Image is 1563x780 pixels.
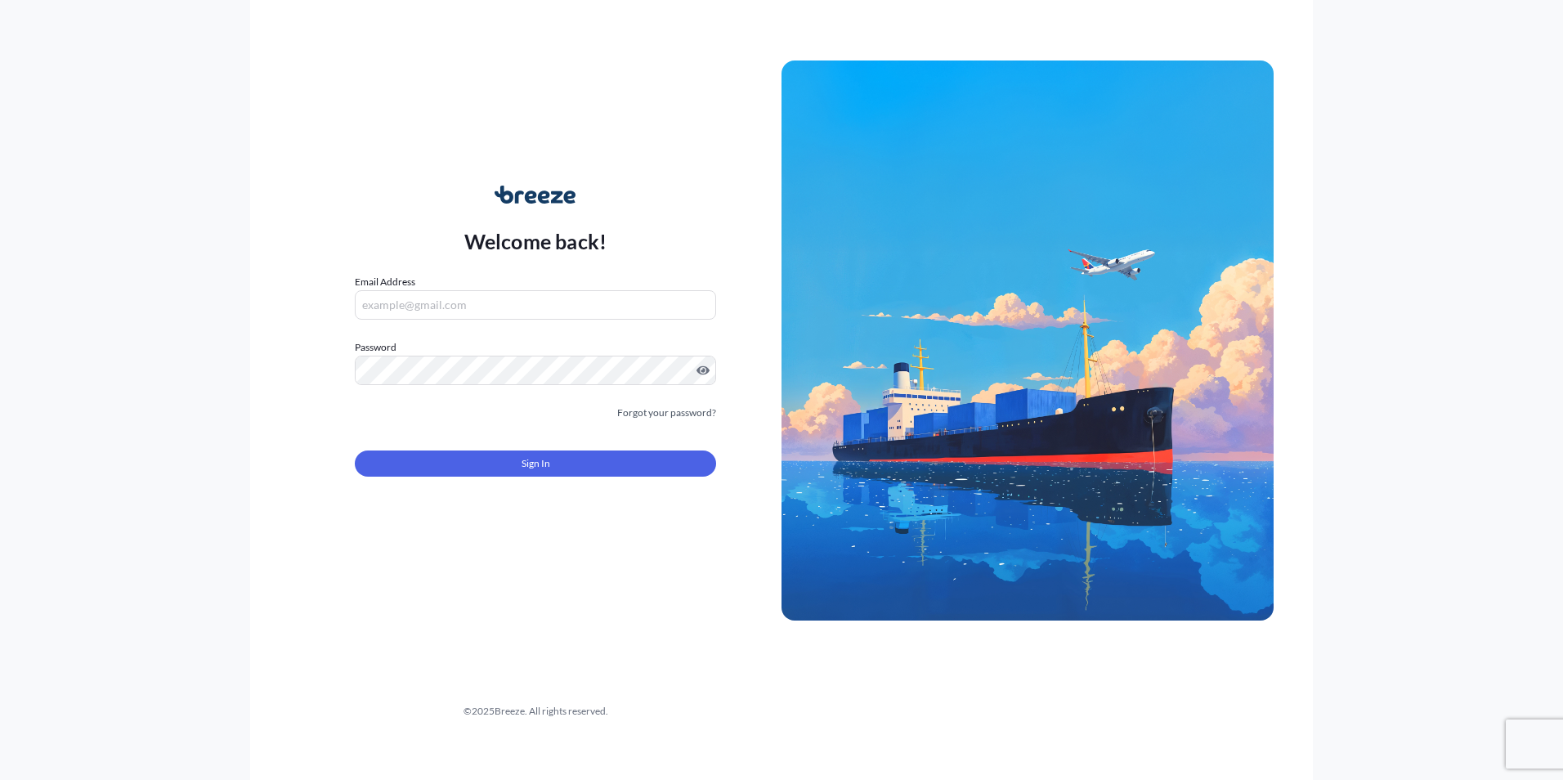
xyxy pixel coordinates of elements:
a: Forgot your password? [617,405,716,421]
label: Email Address [355,274,415,290]
img: Ship illustration [781,61,1274,620]
div: © 2025 Breeze. All rights reserved. [289,703,781,719]
label: Password [355,339,716,356]
button: Sign In [355,451,716,477]
span: Sign In [522,455,550,472]
p: Welcome back! [464,228,607,254]
button: Show password [696,364,710,377]
input: example@gmail.com [355,290,716,320]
